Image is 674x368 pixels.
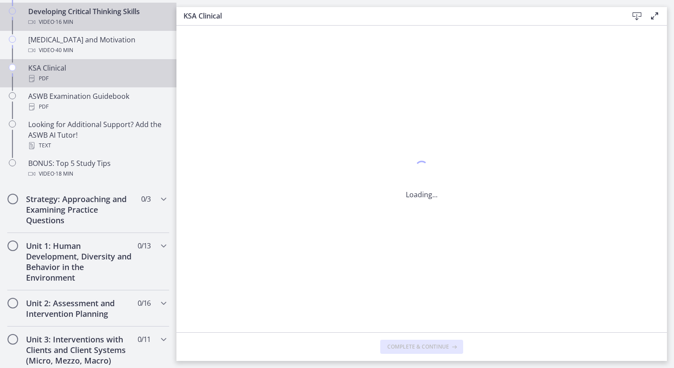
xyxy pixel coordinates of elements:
[26,298,134,319] h2: Unit 2: Assessment and Intervention Planning
[406,189,438,200] p: Loading...
[141,194,150,204] span: 0 / 3
[28,45,166,56] div: Video
[26,240,134,283] h2: Unit 1: Human Development, Diversity and Behavior in the Environment
[54,45,73,56] span: · 40 min
[28,17,166,27] div: Video
[28,63,166,84] div: KSA Clinical
[28,140,166,151] div: Text
[380,340,463,354] button: Complete & continue
[138,298,150,308] span: 0 / 16
[26,194,134,225] h2: Strategy: Approaching and Examining Practice Questions
[183,11,614,21] h3: KSA Clinical
[387,343,449,350] span: Complete & continue
[54,17,73,27] span: · 16 min
[28,101,166,112] div: PDF
[28,158,166,179] div: BONUS: Top 5 Study Tips
[28,34,166,56] div: [MEDICAL_DATA] and Motivation
[54,169,73,179] span: · 18 min
[28,6,166,27] div: Developing Critical Thinking Skills
[26,334,134,366] h2: Unit 3: Interventions with Clients and Client Systems (Micro, Mezzo, Macro)
[138,334,150,345] span: 0 / 11
[28,169,166,179] div: Video
[406,158,438,179] div: 1
[28,91,166,112] div: ASWB Examination Guidebook
[28,119,166,151] div: Looking for Additional Support? Add the ASWB AI Tutor!
[138,240,150,251] span: 0 / 13
[28,73,166,84] div: PDF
